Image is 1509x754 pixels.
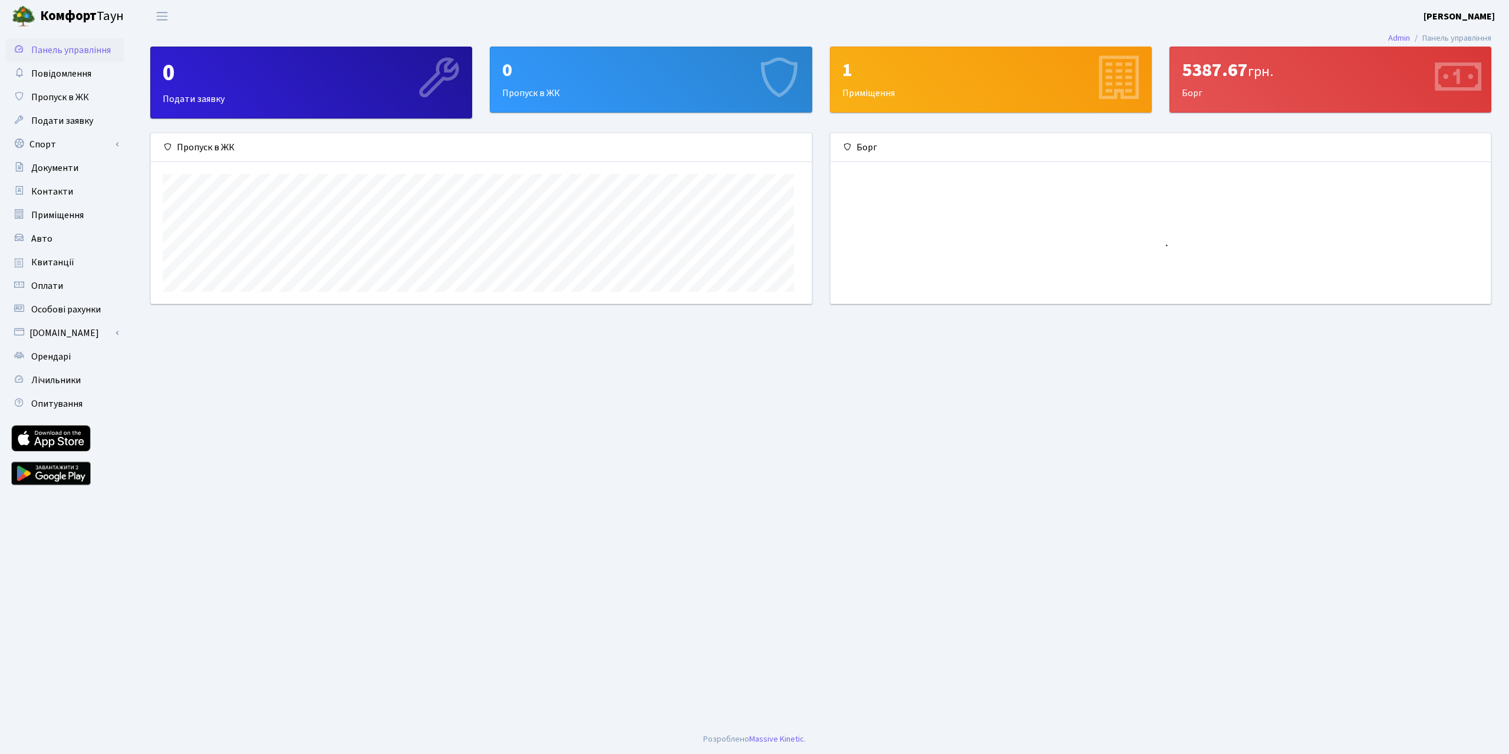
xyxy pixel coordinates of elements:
[1424,9,1495,24] a: [PERSON_NAME]
[831,133,1491,162] div: Борг
[6,109,124,133] a: Подати заявку
[6,203,124,227] a: Приміщення
[6,368,124,392] a: Лічильники
[31,256,74,269] span: Квитанції
[6,298,124,321] a: Особові рахунки
[31,162,78,174] span: Документи
[6,274,124,298] a: Оплати
[6,321,124,345] a: [DOMAIN_NAME]
[6,392,124,416] a: Опитування
[31,374,81,387] span: Лічильники
[151,133,812,162] div: Пропуск в ЖК
[31,44,111,57] span: Панель управління
[1388,32,1410,44] a: Admin
[31,91,89,104] span: Пропуск в ЖК
[1410,32,1491,45] li: Панель управління
[6,180,124,203] a: Контакти
[31,397,83,410] span: Опитування
[1182,59,1479,81] div: 5387.67
[1248,61,1273,82] span: грн.
[6,156,124,180] a: Документи
[31,209,84,222] span: Приміщення
[31,350,71,363] span: Орендарі
[1170,47,1491,112] div: Борг
[6,227,124,251] a: Авто
[749,733,804,745] a: Massive Kinetic
[163,59,460,87] div: 0
[6,251,124,274] a: Квитанції
[31,67,91,80] span: Повідомлення
[12,5,35,28] img: logo.png
[40,6,124,27] span: Таун
[1424,10,1495,23] b: [PERSON_NAME]
[830,47,1152,113] a: 1Приміщення
[842,59,1139,81] div: 1
[6,62,124,85] a: Повідомлення
[31,232,52,245] span: Авто
[490,47,811,112] div: Пропуск в ЖК
[831,47,1151,112] div: Приміщення
[703,733,806,746] div: Розроблено .
[147,6,177,26] button: Переключити навігацію
[6,133,124,156] a: Спорт
[31,279,63,292] span: Оплати
[6,345,124,368] a: Орендарі
[502,59,799,81] div: 0
[151,47,472,118] div: Подати заявку
[31,114,93,127] span: Подати заявку
[40,6,97,25] b: Комфорт
[6,38,124,62] a: Панель управління
[31,185,73,198] span: Контакти
[6,85,124,109] a: Пропуск в ЖК
[1370,26,1509,51] nav: breadcrumb
[490,47,812,113] a: 0Пропуск в ЖК
[150,47,472,118] a: 0Подати заявку
[31,303,101,316] span: Особові рахунки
